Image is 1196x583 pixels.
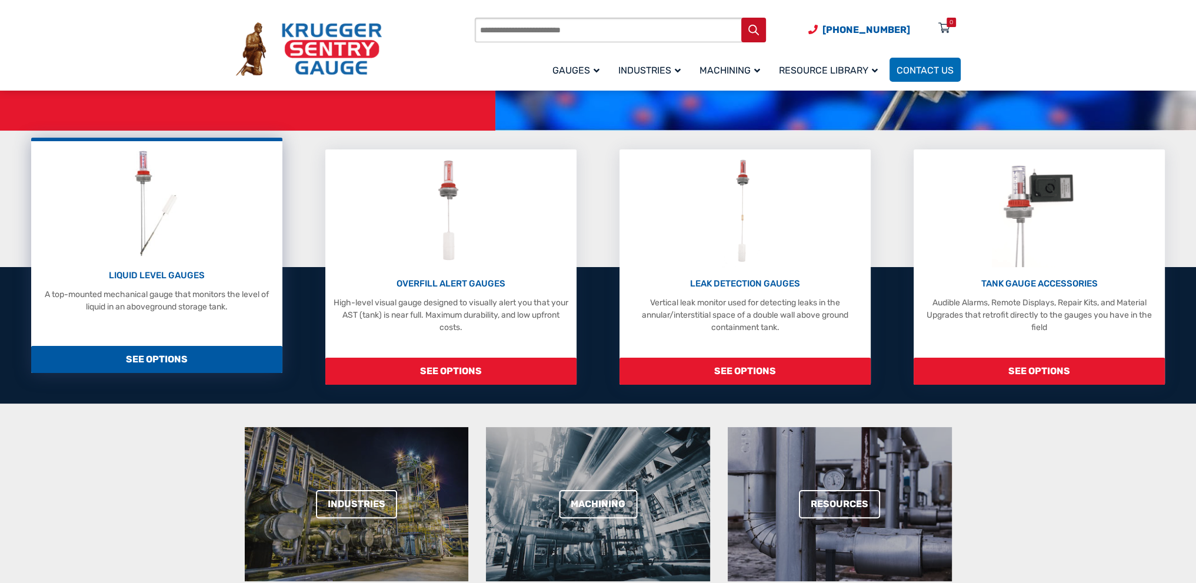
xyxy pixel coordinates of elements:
[799,490,880,518] a: Resources
[625,297,865,334] p: Vertical leak monitor used for detecting leaks in the annular/interstitial space of a double wall...
[625,277,865,291] p: LEAK DETECTION GAUGES
[559,490,637,518] a: Machining
[37,288,276,313] p: A top-mounted mechanical gauge that monitors the level of liquid in an aboveground storage tank.
[889,58,961,82] a: Contact Us
[618,65,681,76] span: Industries
[316,490,397,518] a: Industries
[920,277,1159,291] p: TANK GAUGE ACCESSORIES
[236,22,382,76] img: Krueger Sentry Gauge
[125,147,188,259] img: Liquid Level Gauges
[992,155,1087,267] img: Tank Gauge Accessories
[772,56,889,84] a: Resource Library
[699,65,760,76] span: Machining
[950,18,953,27] div: 0
[914,149,1165,385] a: Tank Gauge Accessories TANK GAUGE ACCESSORIES Audible Alarms, Remote Displays, Repair Kits, and M...
[31,138,282,373] a: Liquid Level Gauges LIQUID LEVEL GAUGES A top-mounted mechanical gauge that monitors the level of...
[325,358,577,385] span: SEE OPTIONS
[619,149,871,385] a: Leak Detection Gauges LEAK DETECTION GAUGES Vertical leak monitor used for detecting leaks in the...
[920,297,1159,334] p: Audible Alarms, Remote Displays, Repair Kits, and Material Upgrades that retrofit directly to the...
[37,269,276,282] p: LIQUID LEVEL GAUGES
[325,149,577,385] a: Overfill Alert Gauges OVERFILL ALERT GAUGES High-level visual gauge designed to visually alert yo...
[331,297,571,334] p: High-level visual gauge designed to visually alert you that your AST (tank) is near full. Maximum...
[897,65,954,76] span: Contact Us
[692,56,772,84] a: Machining
[619,358,871,385] span: SEE OPTIONS
[914,358,1165,385] span: SEE OPTIONS
[331,277,571,291] p: OVERFILL ALERT GAUGES
[611,56,692,84] a: Industries
[425,155,477,267] img: Overfill Alert Gauges
[808,22,910,37] a: Phone Number (920) 434-8860
[722,155,768,267] img: Leak Detection Gauges
[31,346,282,373] span: SEE OPTIONS
[552,65,599,76] span: Gauges
[779,65,878,76] span: Resource Library
[545,56,611,84] a: Gauges
[822,24,910,35] span: [PHONE_NUMBER]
